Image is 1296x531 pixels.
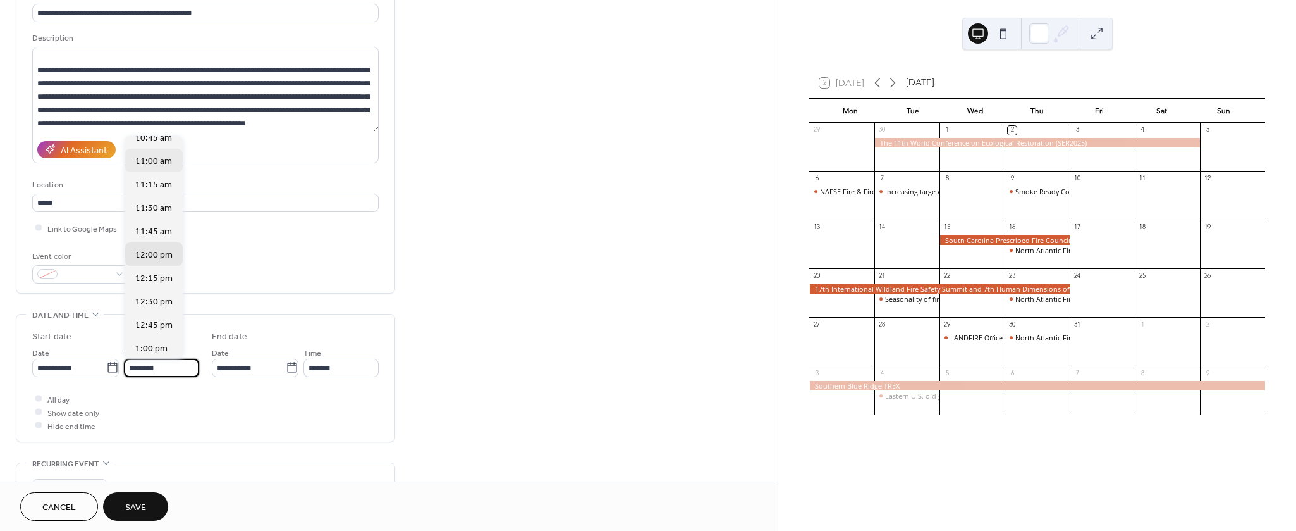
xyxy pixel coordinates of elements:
[61,144,107,157] div: AI Assistant
[812,320,821,329] div: 27
[1138,126,1147,135] div: 4
[135,131,172,144] span: 10:45 am
[32,32,376,45] div: Description
[135,295,173,308] span: 12:30 pm
[943,223,951,232] div: 15
[944,99,1006,123] div: Wed
[1193,99,1255,123] div: Sun
[877,126,886,135] div: 30
[32,458,99,471] span: Recurring event
[1073,320,1082,329] div: 31
[103,492,168,521] button: Save
[32,250,127,263] div: Event color
[32,346,49,359] span: Date
[1008,223,1017,232] div: 16
[135,248,173,261] span: 12:00 pm
[1008,320,1017,329] div: 30
[809,284,1070,294] div: 17th International Wildland Fire Safety Summit and 7th Human Dimensions of Wildland Fire Conference
[1068,99,1130,123] div: Fri
[809,187,874,196] div: NAFSE Fire & Fire History Mini-Symposium
[874,391,939,401] div: Eastern U.S. old growth and prescribed fire
[877,369,886,378] div: 4
[1008,272,1017,280] div: 23
[1008,175,1017,184] div: 9
[47,393,70,406] span: All day
[943,272,951,280] div: 22
[1138,223,1147,232] div: 18
[877,175,886,184] div: 7
[1005,333,1070,342] div: North Atlantic Fire Science Exchange Student Webinar Series: A Likely Pyrophyte: Moisture Content...
[874,138,1200,147] div: The 11th World Conference on Ecological Restoration (SER2025)
[1138,320,1147,329] div: 1
[212,330,247,344] div: End date
[47,406,99,420] span: Show date only
[1138,175,1147,184] div: 11
[37,141,116,158] button: AI Assistant
[1203,126,1212,135] div: 5
[125,501,146,515] span: Save
[877,272,886,280] div: 21
[874,187,939,196] div: Increasing large wildfires and wood cover fuels in the Eastern U.S.
[885,294,1140,304] div: Seasonality of fire effects on deer, [GEOGRAPHIC_DATA], and oak regeneration
[1203,223,1212,232] div: 19
[1203,175,1212,184] div: 12
[1138,369,1147,378] div: 8
[939,235,1070,245] div: South Carolina Prescribed Fire Council Annual Meeting
[819,99,881,123] div: Mon
[1008,126,1017,135] div: 2
[1006,99,1068,123] div: Thu
[874,294,939,304] div: Seasonality of fire effects on deer, turkey, and oak regeneration
[812,272,821,280] div: 20
[1073,126,1082,135] div: 3
[1073,272,1082,280] div: 24
[812,369,821,378] div: 3
[1130,99,1192,123] div: Sat
[32,178,376,192] div: Location
[812,126,821,135] div: 29
[1203,369,1212,378] div: 9
[1008,369,1017,378] div: 6
[135,342,168,355] span: 1:00 pm
[135,225,172,238] span: 11:45 am
[943,369,951,378] div: 5
[939,333,1005,342] div: LANDFIRE Office Hour: Coordinating Smoke Management: Insights from Albany, Georgia’s Pilot Project
[212,346,229,359] span: Date
[47,420,95,433] span: Hide end time
[1073,369,1082,378] div: 7
[20,492,98,521] button: Cancel
[812,175,821,184] div: 6
[1005,187,1070,196] div: Smoke Ready Communities: Graphics and Materials Release!
[124,346,142,359] span: Time
[885,391,1024,401] div: Eastern U.S. old growth and prescribed fire
[943,175,951,184] div: 8
[812,223,821,232] div: 13
[1005,294,1070,304] div: North Atlantic Fire Science Exchange Student Webinar Series: Tackling Tickborne Disease and Bring...
[1138,272,1147,280] div: 25
[906,76,934,90] div: [DATE]
[42,501,76,515] span: Cancel
[135,318,173,332] span: 12:45 pm
[32,330,71,344] div: Start date
[809,381,1265,390] div: Southern Blue Ridge TREX
[1015,187,1211,196] div: Smoke Ready Communities: Graphics and Materials Release!
[820,187,957,196] div: NAFSE Fire & Fire History Mini-Symposium
[943,126,951,135] div: 1
[943,320,951,329] div: 29
[885,187,1128,196] div: Increasing large wildfires and wood cover fuels in the [GEOGRAPHIC_DATA]
[303,346,321,359] span: Time
[877,320,886,329] div: 28
[1203,272,1212,280] div: 26
[1203,320,1212,329] div: 2
[135,178,172,191] span: 11:15 am
[1073,223,1082,232] div: 17
[47,222,117,235] span: Link to Google Maps
[135,154,172,168] span: 11:00 am
[877,223,886,232] div: 14
[32,309,89,322] span: Date and time
[881,99,943,123] div: Tue
[135,272,173,285] span: 12:15 pm
[1073,175,1082,184] div: 10
[135,201,172,215] span: 11:30 am
[1005,246,1070,255] div: North Atlantic Fire Science Exchange Student Webinar Series: Transformation of Manganese During V...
